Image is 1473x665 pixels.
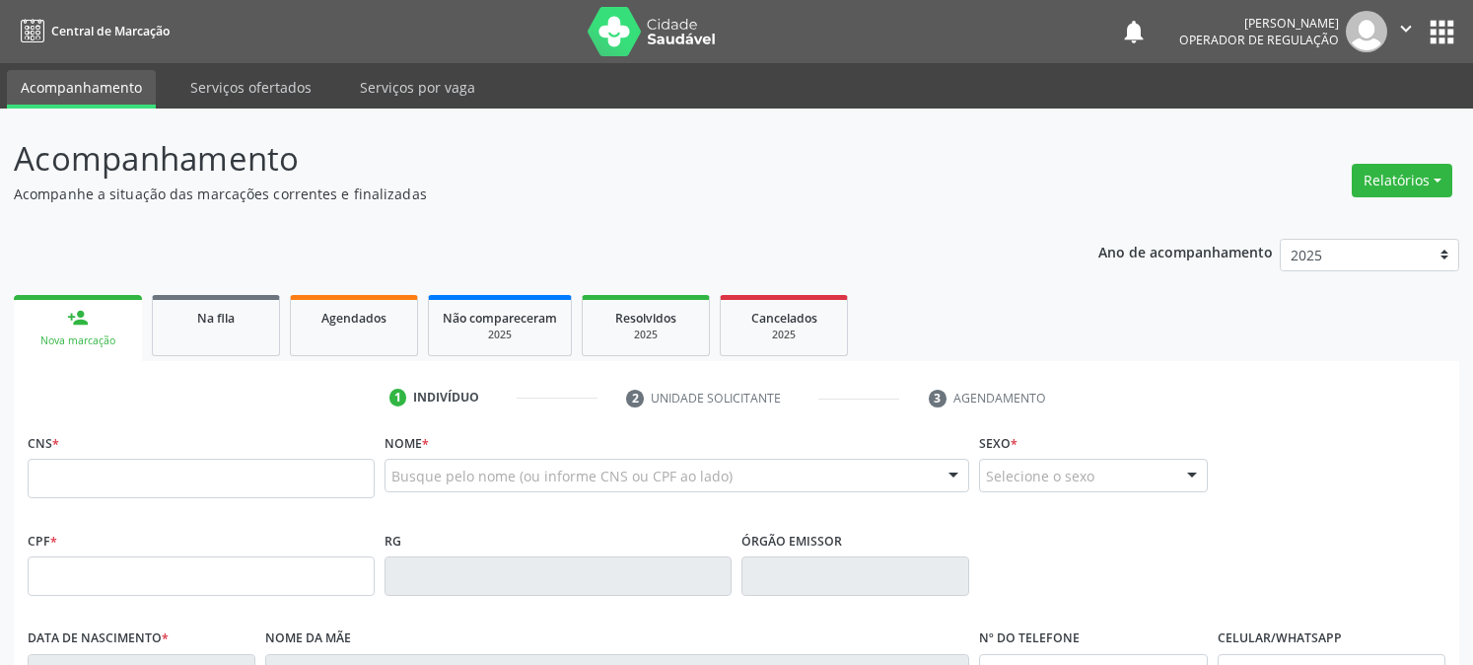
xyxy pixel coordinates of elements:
a: Serviços por vaga [346,70,489,105]
label: Nome [385,428,429,459]
div: 2025 [735,328,833,342]
button:  [1387,11,1425,52]
button: Relatórios [1352,164,1452,197]
span: Cancelados [751,310,817,327]
label: CPF [28,526,57,556]
label: Sexo [979,428,1017,459]
p: Acompanhe a situação das marcações correntes e finalizadas [14,184,1025,204]
label: RG [385,526,401,556]
span: Na fila [197,310,235,327]
span: Operador de regulação [1179,32,1339,48]
img: img [1346,11,1387,52]
a: Central de Marcação [14,15,170,47]
span: Resolvidos [615,310,676,327]
div: [PERSON_NAME] [1179,15,1339,32]
span: Central de Marcação [51,23,170,39]
button: notifications [1120,18,1148,45]
button: apps [1425,15,1459,49]
p: Ano de acompanhamento [1098,239,1273,263]
label: Órgão emissor [741,526,842,556]
div: 2025 [443,328,557,342]
span: Selecione o sexo [986,466,1094,486]
a: Acompanhamento [7,70,156,109]
span: Não compareceram [443,310,557,327]
div: 2025 [596,328,695,342]
a: Serviços ofertados [176,70,325,105]
div: Nova marcação [28,333,128,348]
label: Nome da mãe [265,624,351,654]
p: Acompanhamento [14,134,1025,184]
div: 1 [389,389,407,406]
label: Celular/WhatsApp [1218,624,1342,654]
span: Agendados [321,310,386,327]
label: Data de nascimento [28,624,169,654]
div: Indivíduo [413,389,479,406]
span: Busque pelo nome (ou informe CNS ou CPF ao lado) [391,466,733,486]
label: Nº do Telefone [979,624,1080,654]
i:  [1395,18,1417,39]
div: person_add [67,307,89,329]
label: CNS [28,428,59,459]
